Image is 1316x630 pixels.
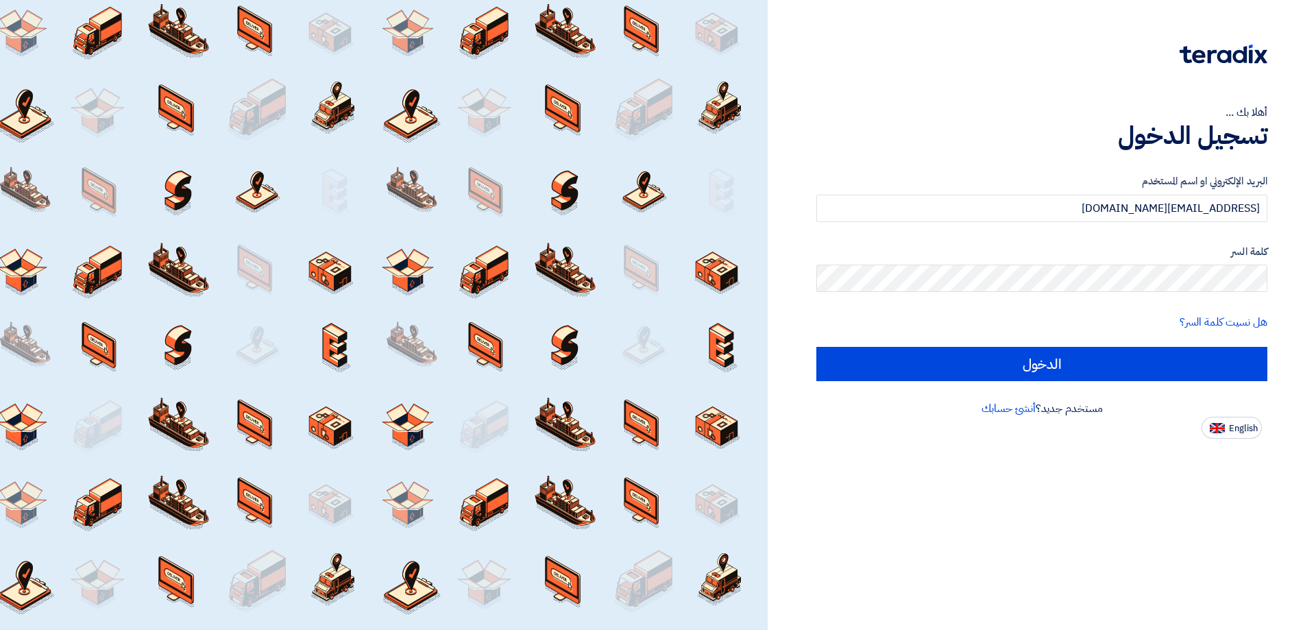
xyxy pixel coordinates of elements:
[816,121,1267,151] h1: تسجيل الدخول
[1180,45,1267,64] img: Teradix logo
[1180,314,1267,330] a: هل نسيت كلمة السر؟
[816,244,1267,260] label: كلمة السر
[1202,417,1262,439] button: English
[982,400,1036,417] a: أنشئ حسابك
[1210,423,1225,433] img: en-US.png
[816,104,1267,121] div: أهلا بك ...
[1229,424,1258,433] span: English
[816,347,1267,381] input: الدخول
[816,173,1267,189] label: البريد الإلكتروني او اسم المستخدم
[816,195,1267,222] input: أدخل بريد العمل الإلكتروني او اسم المستخدم الخاص بك ...
[816,400,1267,417] div: مستخدم جديد؟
